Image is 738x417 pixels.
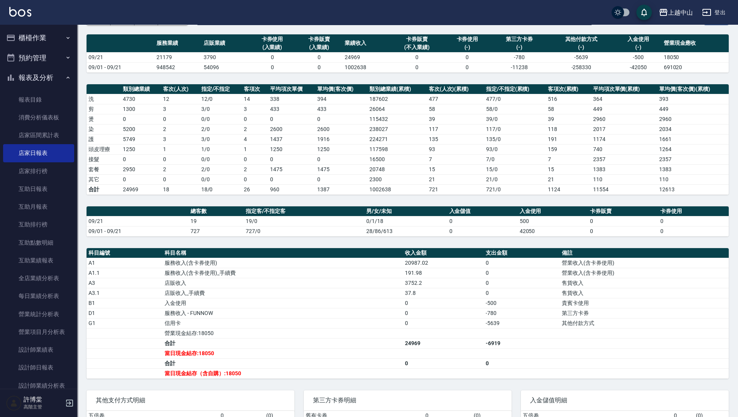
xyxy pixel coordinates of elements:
td: 15 [427,164,484,174]
th: 入金儲值 [447,206,518,216]
td: A1.1 [87,268,163,278]
td: 24969 [121,184,161,194]
td: 1437 [268,134,315,144]
td: 12 [161,94,199,104]
td: 1250 [121,144,161,154]
td: 1124 [546,184,591,194]
td: 服務收入(含卡券使用)_手續費 [163,268,403,278]
td: 0 [484,288,560,298]
div: 卡券販賣 [298,35,341,43]
td: 5749 [121,134,161,144]
td: 1 [161,144,199,154]
td: 135 [427,134,484,144]
table: a dense table [87,34,729,73]
th: 店販業績 [202,34,249,53]
td: 394 [315,94,367,104]
td: -42050 [615,62,662,72]
td: 0 [315,114,367,124]
th: 指定/不指定 [199,84,242,94]
td: 21 / 0 [484,174,546,184]
td: 28/86/613 [364,226,447,236]
th: 業績收入 [343,34,390,53]
div: 卡券使用 [251,35,294,43]
a: 設計師業績表 [3,341,74,359]
td: G1 [87,318,163,328]
td: 1475 [315,164,367,174]
th: 客次(人次) [161,84,199,94]
td: -11238 [491,62,548,72]
td: 2017 [591,124,658,134]
td: 當日現金結存:18050 [163,348,403,358]
th: 類別總業績 [121,84,161,94]
td: 1250 [315,144,367,154]
td: 24969 [403,338,484,348]
td: 0 [403,318,484,328]
td: 3 [242,104,268,114]
td: 42050 [518,226,588,236]
a: 設計師日報表 [3,359,74,376]
td: 187602 [367,94,427,104]
td: 2 [242,124,268,134]
div: 其他付款方式 [550,35,613,43]
th: 卡券使用 [658,206,729,216]
td: 727 [189,226,244,236]
td: 0 [484,268,560,278]
td: 0 [403,298,484,308]
div: 卡券使用 [446,35,489,43]
td: A1 [87,258,163,268]
td: 115432 [367,114,427,124]
td: 0 [403,308,484,318]
td: 0 [296,62,343,72]
a: 設計師業績分析表 [3,377,74,395]
td: 0 [447,226,518,236]
td: 58 [546,104,591,114]
td: 110 [591,174,658,184]
td: -780 [491,52,548,62]
th: 指定客/不指定客 [244,206,364,216]
td: 2 [242,164,268,174]
td: 0 [121,154,161,164]
td: 21 [427,174,484,184]
td: 0 [268,114,315,124]
td: 0 [484,278,560,288]
button: 登出 [699,5,729,20]
button: 上越中山 [656,5,696,20]
td: 135 / 0 [484,134,546,144]
div: (入業績) [251,43,294,51]
div: (不入業績) [392,43,442,51]
td: D1 [87,308,163,318]
td: 449 [591,104,658,114]
td: 1 [242,144,268,154]
td: 1383 [591,164,658,174]
span: 其他支付方式明細 [96,397,285,404]
a: 每日業績分析表 [3,287,74,305]
td: 入金使用 [163,298,403,308]
td: 0 [588,226,658,236]
td: 0 [658,226,729,236]
td: 24969 [343,52,390,62]
div: (-) [550,43,613,51]
th: 卡券販賣 [588,206,658,216]
td: -780 [484,308,560,318]
td: 1002638 [343,62,390,72]
td: 1264 [657,144,729,154]
th: 指定/不指定(累積) [484,84,546,94]
td: 11554 [591,184,658,194]
td: 1387 [315,184,367,194]
td: 0 [315,174,367,184]
td: 3752.2 [403,278,484,288]
td: 洗 [87,94,121,104]
td: 接髮 [87,154,121,164]
th: 客項次(累積) [546,84,591,94]
td: 1916 [315,134,367,144]
td: 09/01 - 09/21 [87,62,155,72]
th: 備註 [560,248,729,258]
th: 客次(人次)(累積) [427,84,484,94]
td: 合計 [163,338,403,348]
td: 7 / 0 [484,154,546,164]
td: 39 / 0 [484,114,546,124]
td: -5639 [548,52,615,62]
td: 516 [546,94,591,104]
button: 櫃檯作業 [3,28,74,48]
td: 15 [546,164,591,174]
